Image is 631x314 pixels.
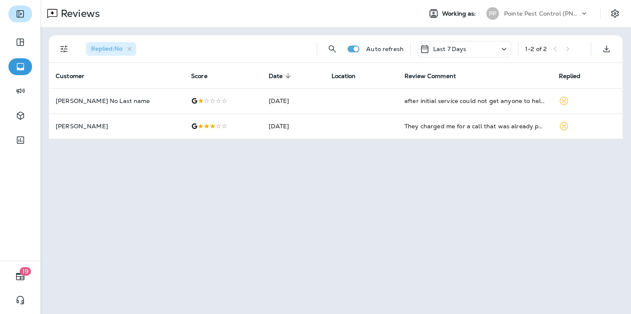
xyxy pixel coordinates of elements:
button: Search Reviews [324,41,341,57]
span: Score [191,73,208,80]
span: Date [269,73,283,80]
span: 19 [20,267,31,276]
span: Location [332,72,367,80]
td: [DATE] [262,114,325,139]
span: Working as: [442,10,478,17]
button: Filters [56,41,73,57]
p: Auto refresh [366,46,404,52]
p: Reviews [57,7,100,20]
p: Last 7 Days [433,46,467,52]
div: Replied:No [86,42,136,56]
span: Replied [559,72,592,80]
button: Expand Sidebar [8,5,32,22]
div: They charged me for a call that was already paid for. John did good work. [404,122,545,130]
span: Replied [559,73,581,80]
span: Customer [56,72,95,80]
span: Date [269,72,294,80]
button: Settings [607,6,623,21]
span: Customer [56,73,84,80]
p: [PERSON_NAME] No Last name [56,97,178,104]
span: Location [332,73,356,80]
div: after initial service could not get anyone to help with spider and wasp control after repeated me... [404,97,545,105]
div: PP [486,7,499,20]
div: 1 - 2 of 2 [525,46,547,52]
p: Pointe Pest Control (PNW) [504,10,580,17]
span: Review Comment [404,73,456,80]
span: Review Comment [404,72,467,80]
p: [PERSON_NAME] [56,123,178,130]
span: Score [191,72,218,80]
td: [DATE] [262,88,325,114]
button: Export as CSV [598,41,615,57]
span: Replied : No [91,45,122,52]
button: 19 [8,268,32,285]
